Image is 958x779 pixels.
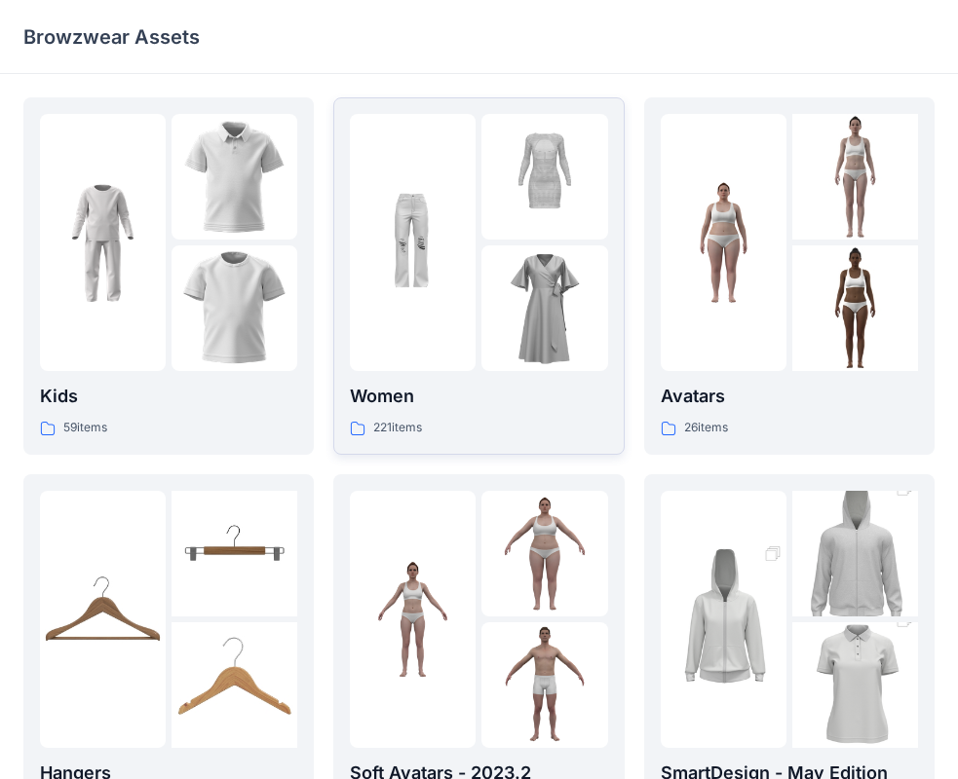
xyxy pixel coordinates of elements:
a: folder 1folder 2folder 3Avatars26items [644,97,935,455]
p: 221 items [373,418,422,438]
img: folder 1 [40,180,166,306]
img: folder 3 [792,245,918,371]
img: folder 3 [172,245,297,371]
img: folder 1 [40,556,166,682]
a: folder 1folder 2folder 3Women221items [333,97,624,455]
p: Browzwear Assets [23,23,200,51]
img: folder 3 [172,622,297,748]
a: folder 1folder 2folder 3Kids59items [23,97,314,455]
img: folder 1 [350,180,476,306]
img: folder 1 [661,180,786,306]
p: 59 items [63,418,107,438]
img: folder 2 [481,491,607,616]
img: folder 1 [661,525,786,714]
p: Avatars [661,383,918,410]
img: folder 2 [792,460,918,649]
img: folder 1 [350,556,476,682]
img: folder 3 [481,622,607,748]
p: 26 items [684,418,728,438]
p: Women [350,383,607,410]
img: folder 2 [481,114,607,240]
p: Kids [40,383,297,410]
img: folder 2 [792,114,918,240]
img: folder 3 [481,245,607,371]
img: folder 2 [172,114,297,240]
img: folder 2 [172,491,297,616]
